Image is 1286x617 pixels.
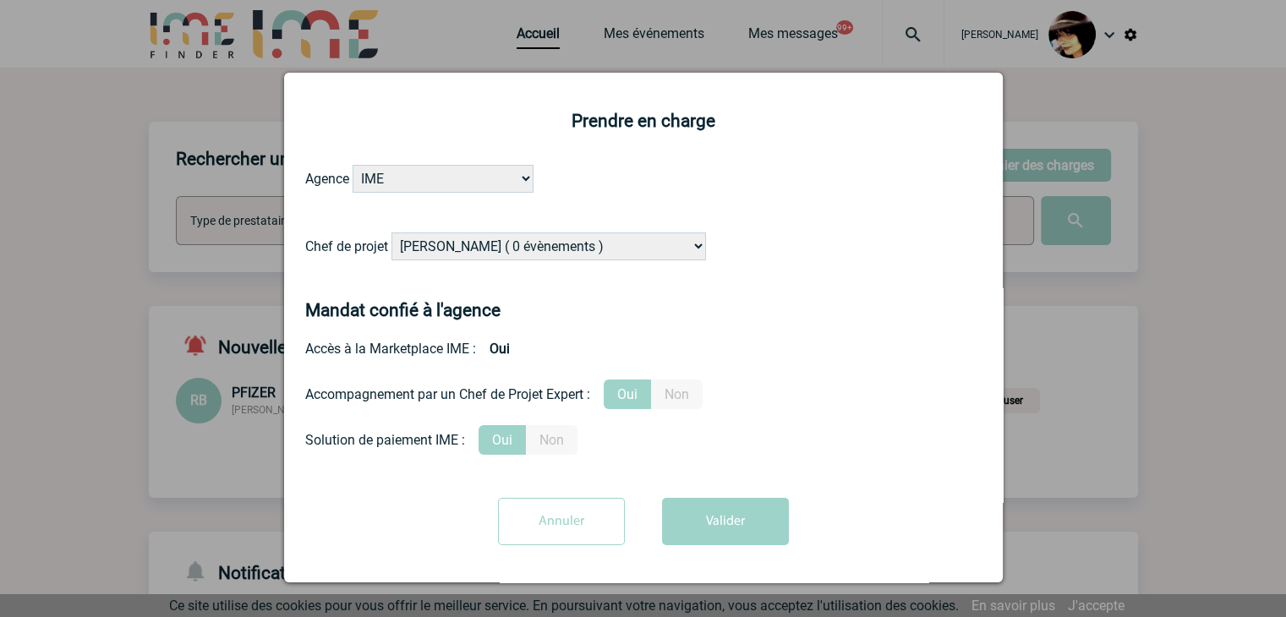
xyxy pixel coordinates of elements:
button: Valider [662,498,789,545]
div: Accès à la Marketplace IME : [305,334,982,363]
div: Conformité aux process achat client, Prise en charge de la facturation, Mutualisation de plusieur... [305,425,982,455]
div: Accompagnement par un Chef de Projet Expert : [305,386,590,402]
b: Oui [476,334,523,363]
h4: Mandat confié à l'agence [305,300,501,320]
label: Agence [305,171,349,187]
label: Oui [604,379,651,409]
label: Oui [479,425,526,455]
input: Annuler [498,498,625,545]
h2: Prendre en charge [305,111,982,131]
div: Prestation payante [305,379,982,409]
label: Non [526,425,577,455]
div: Solution de paiement IME : [305,432,465,448]
label: Non [651,379,703,409]
label: Chef de projet [305,238,388,254]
